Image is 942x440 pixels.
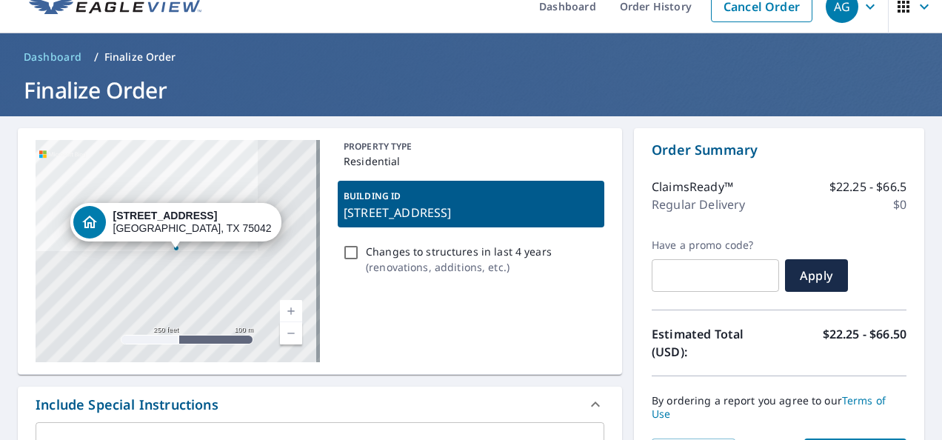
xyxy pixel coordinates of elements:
[104,50,176,64] p: Finalize Order
[18,45,924,69] nav: breadcrumb
[344,190,401,202] p: BUILDING ID
[36,395,218,415] div: Include Special Instructions
[652,239,779,252] label: Have a promo code?
[652,394,906,421] p: By ordering a report you agree to our
[652,178,733,196] p: ClaimsReady™
[18,45,88,69] a: Dashboard
[797,267,836,284] span: Apply
[785,259,848,292] button: Apply
[18,387,622,422] div: Include Special Instructions
[652,196,745,213] p: Regular Delivery
[366,244,552,259] p: Changes to structures in last 4 years
[94,48,98,66] li: /
[18,75,924,105] h1: Finalize Order
[823,325,906,361] p: $22.25 - $66.50
[366,259,552,275] p: ( renovations, additions, etc. )
[893,196,906,213] p: $0
[113,210,218,221] strong: [STREET_ADDRESS]
[280,322,302,344] a: Current Level 17, Zoom Out
[344,153,598,169] p: Residential
[829,178,906,196] p: $22.25 - $66.5
[113,210,272,235] div: [GEOGRAPHIC_DATA], TX 75042
[280,300,302,322] a: Current Level 17, Zoom In
[70,203,282,249] div: Dropped pin, building 1, Residential property, 4113 Sweetbriar Dr Garland, TX 75042
[652,140,906,160] p: Order Summary
[652,325,779,361] p: Estimated Total (USD):
[24,50,82,64] span: Dashboard
[344,204,598,221] p: [STREET_ADDRESS]
[344,140,598,153] p: PROPERTY TYPE
[652,393,886,421] a: Terms of Use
